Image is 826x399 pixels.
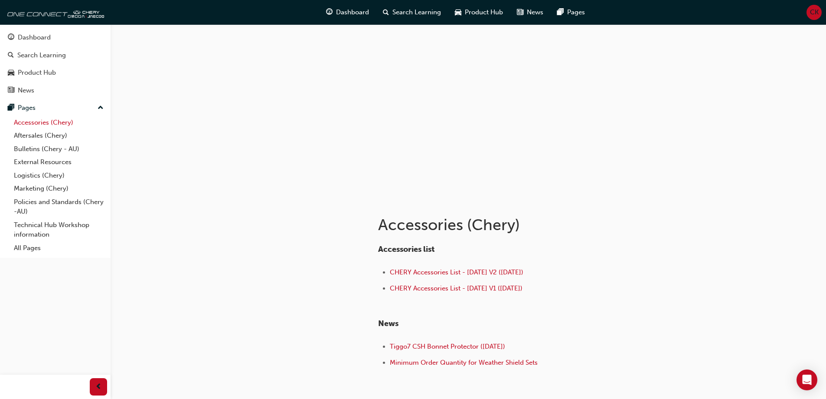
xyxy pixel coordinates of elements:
[10,241,107,255] a: All Pages
[390,359,538,366] a: Minimum Order Quantity for Weather Shield Sets
[517,7,523,18] span: news-icon
[806,5,822,20] button: CK
[18,103,36,113] div: Pages
[3,65,107,81] a: Product Hub
[319,3,376,21] a: guage-iconDashboard
[10,182,107,195] a: Marketing (Chery)
[8,87,14,95] span: news-icon
[3,82,107,99] a: News
[3,47,107,63] a: Search Learning
[378,215,663,234] h1: Accessories (Chery)
[567,7,585,17] span: Pages
[390,268,523,276] a: CHERY Accessories List - [DATE] V2 ([DATE])
[10,142,107,156] a: Bulletins (Chery - AU)
[797,369,817,390] div: Open Intercom Messenger
[465,7,503,17] span: Product Hub
[390,343,505,350] a: Tiggo7 CSH Bonnet Protector ([DATE])
[550,3,592,21] a: pages-iconPages
[510,3,550,21] a: news-iconNews
[378,319,398,328] span: News
[8,69,14,77] span: car-icon
[3,28,107,100] button: DashboardSearch LearningProduct HubNews
[336,7,369,17] span: Dashboard
[383,7,389,18] span: search-icon
[18,33,51,43] div: Dashboard
[98,102,104,114] span: up-icon
[3,100,107,116] button: Pages
[8,104,14,112] span: pages-icon
[557,7,564,18] span: pages-icon
[10,169,107,182] a: Logistics (Chery)
[378,244,434,254] span: Accessories list
[3,30,107,46] a: Dashboard
[448,3,510,21] a: car-iconProduct Hub
[18,68,56,78] div: Product Hub
[527,7,543,17] span: News
[10,116,107,129] a: Accessories (Chery)
[390,284,522,292] a: CHERY Accessories List - [DATE] V1 ([DATE])
[326,7,333,18] span: guage-icon
[10,129,107,142] a: Aftersales (Chery)
[376,3,448,21] a: search-iconSearch Learning
[8,52,14,59] span: search-icon
[17,50,66,60] div: Search Learning
[810,7,819,17] span: CK
[455,7,461,18] span: car-icon
[95,382,102,392] span: prev-icon
[10,195,107,218] a: Policies and Standards (Chery -AU)
[10,155,107,169] a: External Resources
[18,86,34,96] div: News
[392,7,441,17] span: Search Learning
[8,34,14,42] span: guage-icon
[10,218,107,241] a: Technical Hub Workshop information
[4,3,104,21] img: oneconnect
